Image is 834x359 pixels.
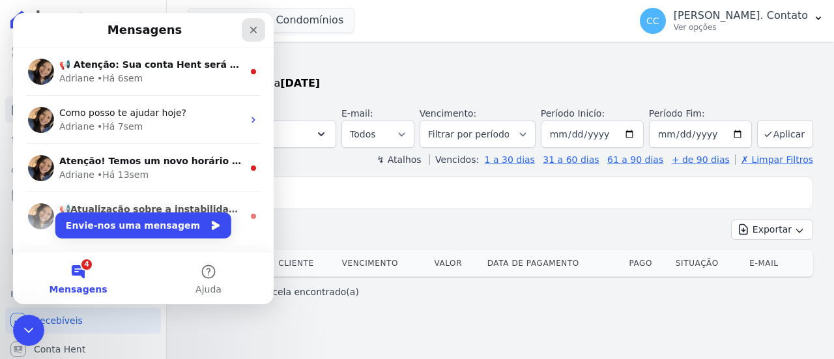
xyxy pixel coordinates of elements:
img: Profile image for Adriane [15,142,41,168]
img: Profile image for Adriane [15,190,41,216]
th: Cliente [273,250,336,276]
div: Plataformas [10,287,156,302]
div: • Há 7sem [84,107,130,121]
p: Ver opções [674,22,808,33]
a: Recebíveis [5,308,161,334]
span: Recebíveis [34,314,83,327]
a: 1 a 30 dias [485,154,535,165]
p: [PERSON_NAME]. Contato [674,9,808,22]
a: Clientes [5,154,161,180]
a: Lotes [5,125,161,151]
button: CC [PERSON_NAME]. Contato Ver opções [629,3,834,39]
iframe: Intercom live chat [13,13,274,304]
button: Aplicar [757,120,813,148]
a: ✗ Limpar Filtros [735,154,813,165]
button: Envie-nos uma mensagem [42,199,218,225]
div: • Há 13sem [84,155,136,169]
input: Buscar por nome do lote ou do cliente [212,180,807,206]
span: Conta Hent [34,343,85,356]
img: Profile image for Adriane [15,46,41,72]
div: Adriane [46,59,81,72]
th: Valor [429,250,482,276]
label: Vencimento: [420,108,476,119]
a: Contratos [5,68,161,94]
a: 31 a 60 dias [543,154,599,165]
label: Período Fim: [649,107,752,121]
label: E-mail: [341,108,373,119]
h2: Parcelas [188,52,813,76]
div: • Há 6sem [84,59,130,72]
a: Negativação [5,240,161,266]
div: Adriane [46,155,81,169]
button: Alexandria Condomínios [188,8,354,33]
strong: [DATE] [280,77,320,89]
a: Parcelas [5,96,161,122]
span: Como posso te ajudar hoje? [46,94,173,105]
a: Visão Geral [5,39,161,65]
label: Período Inicío: [541,108,605,119]
iframe: Intercom live chat [13,315,44,346]
img: Profile image for Adriane [15,94,41,120]
p: Nenhum(a) parcela encontrado(a) [203,285,359,298]
a: Transferências [5,211,161,237]
button: Exportar [731,220,813,240]
th: Data de Pagamento [482,250,624,276]
a: 61 a 90 dias [607,154,663,165]
a: + de 90 dias [672,154,730,165]
span: Ajuda [182,272,208,281]
div: Adriane [46,107,81,121]
th: E-mail [744,250,799,276]
label: ↯ Atalhos [377,154,421,165]
th: Pago [624,250,670,276]
a: Minha Carteira [5,182,161,208]
th: Vencimento [337,250,429,276]
span: CC [646,16,659,25]
span: Mensagens [36,272,94,281]
th: Situação [670,250,744,276]
label: Vencidos: [429,154,479,165]
button: Ajuda [130,239,261,291]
